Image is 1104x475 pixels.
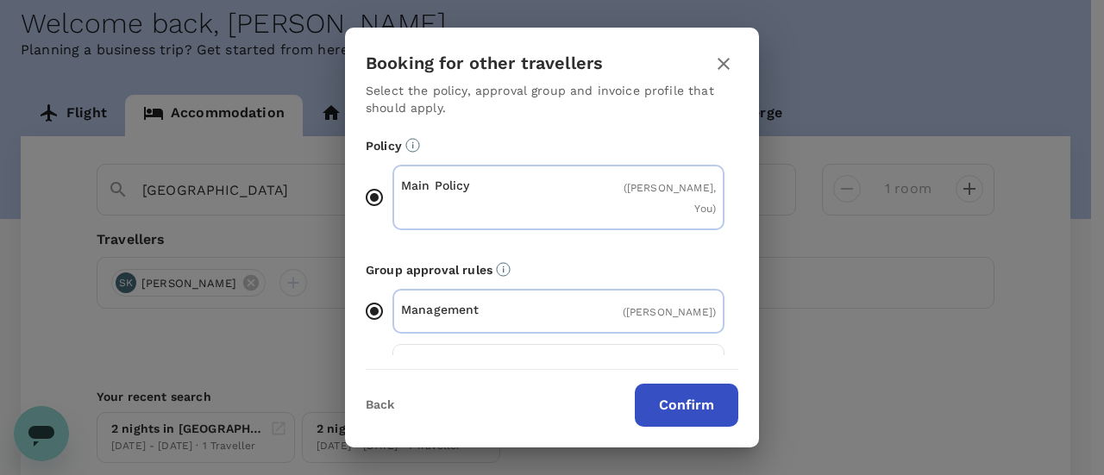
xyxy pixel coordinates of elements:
p: Management [401,301,559,318]
p: Main Policy [401,177,559,194]
p: Select the policy, approval group and invoice profile that should apply. [366,82,738,116]
p: Policy [366,137,738,154]
span: ( [PERSON_NAME], You ) [624,182,716,215]
button: Back [366,398,394,412]
span: ( [PERSON_NAME] ) [623,306,716,318]
button: Confirm [635,384,738,427]
svg: Booking restrictions are based on the selected travel policy. [405,138,420,153]
h3: Booking for other travellers [366,53,603,73]
p: Group approval rules [366,261,738,278]
svg: Default approvers or custom approval rules (if available) are based on the user group. [496,262,511,277]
